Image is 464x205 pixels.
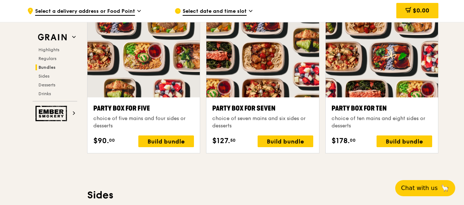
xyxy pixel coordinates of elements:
span: $90. [93,135,109,146]
span: Bundles [38,65,56,70]
button: Chat with us🦙 [395,180,455,196]
div: Party Box for Five [93,103,194,113]
span: Highlights [38,47,59,52]
span: Select date and time slot [183,8,247,16]
span: $127. [212,135,230,146]
span: 50 [230,137,236,143]
span: Desserts [38,82,55,87]
div: choice of five mains and four sides or desserts [93,115,194,130]
img: Grain web logo [35,31,69,44]
span: Regulars [38,56,56,61]
span: 00 [109,137,115,143]
span: Sides [38,74,49,79]
img: Ember Smokery web logo [35,106,69,121]
div: choice of seven mains and six sides or desserts [212,115,313,130]
span: $178. [332,135,350,146]
span: 00 [350,137,356,143]
span: 🦙 [441,184,449,193]
span: Select a delivery address or Food Point [35,8,135,16]
div: Build bundle [138,135,194,147]
div: Build bundle [377,135,432,147]
h3: Sides [87,189,438,202]
span: Chat with us [401,184,438,193]
div: choice of ten mains and eight sides or desserts [332,115,432,130]
span: Drinks [38,91,51,96]
span: $0.00 [413,7,429,14]
div: Party Box for Seven [212,103,313,113]
div: Build bundle [258,135,313,147]
div: Party Box for Ten [332,103,432,113]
